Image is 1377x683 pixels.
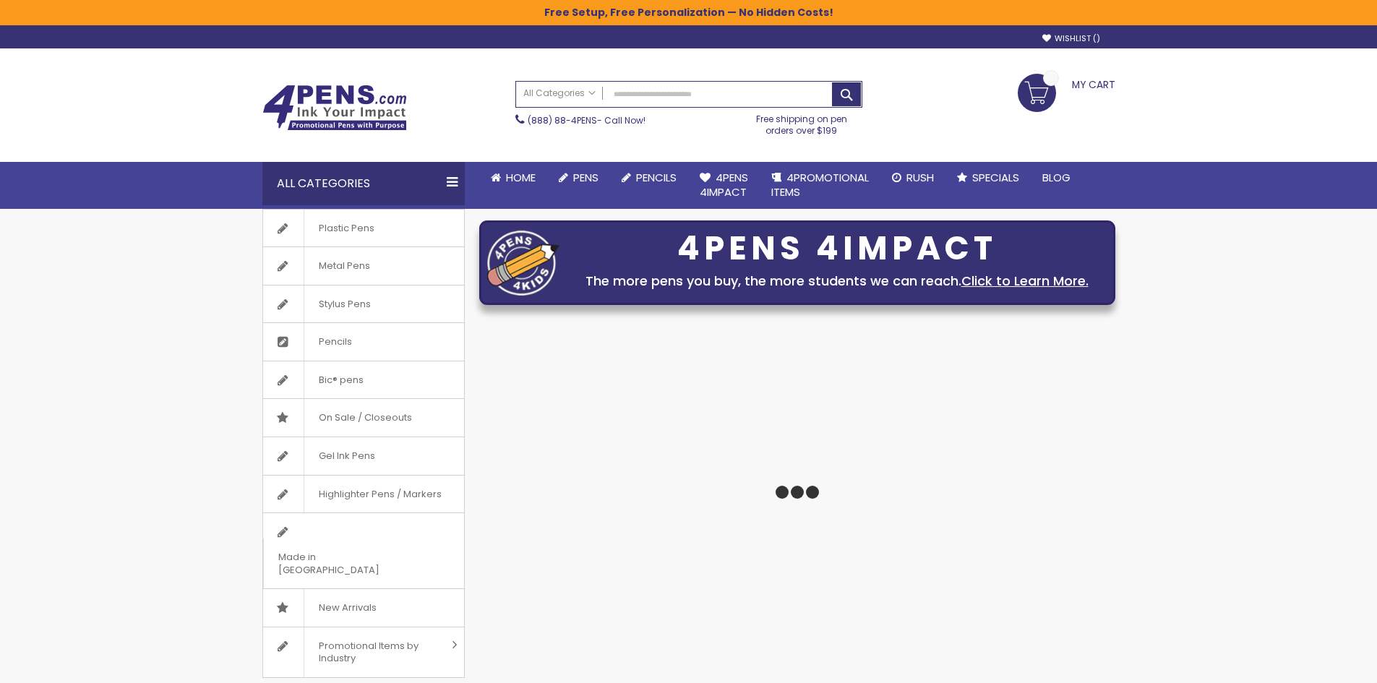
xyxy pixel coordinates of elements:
a: Specials [945,162,1031,194]
img: 4Pens Custom Pens and Promotional Products [262,85,407,131]
a: Pens [547,162,610,194]
a: Click to Learn More. [961,272,1089,290]
span: All Categories [523,87,596,99]
span: Gel Ink Pens [304,437,390,475]
a: (888) 88-4PENS [528,114,597,126]
a: Wishlist [1042,33,1100,44]
a: Metal Pens [263,247,464,285]
img: four_pen_logo.png [487,230,559,296]
div: Free shipping on pen orders over $199 [741,108,862,137]
a: Made in [GEOGRAPHIC_DATA] [263,513,464,588]
a: Promotional Items by Industry [263,627,464,677]
span: Highlighter Pens / Markers [304,476,456,513]
span: Stylus Pens [304,285,385,323]
div: The more pens you buy, the more students we can reach. [567,271,1107,291]
span: - Call Now! [528,114,645,126]
a: Home [479,162,547,194]
a: Rush [880,162,945,194]
a: New Arrivals [263,589,464,627]
a: Plastic Pens [263,210,464,247]
div: 4PENS 4IMPACT [567,233,1107,264]
span: On Sale / Closeouts [304,399,426,437]
a: Pencils [263,323,464,361]
span: Blog [1042,170,1071,185]
span: Promotional Items by Industry [304,627,447,677]
span: Made in [GEOGRAPHIC_DATA] [263,538,428,588]
a: All Categories [516,82,603,106]
span: Metal Pens [304,247,385,285]
a: 4Pens4impact [688,162,760,209]
a: Gel Ink Pens [263,437,464,475]
span: Pens [573,170,599,185]
a: 4PROMOTIONALITEMS [760,162,880,209]
span: Home [506,170,536,185]
div: All Categories [262,162,465,205]
span: 4PROMOTIONAL ITEMS [771,170,869,199]
a: Stylus Pens [263,285,464,323]
a: Pencils [610,162,688,194]
a: On Sale / Closeouts [263,399,464,437]
span: Bic® pens [304,361,378,399]
span: Pencils [636,170,677,185]
a: Highlighter Pens / Markers [263,476,464,513]
span: 4Pens 4impact [700,170,748,199]
a: Bic® pens [263,361,464,399]
span: Specials [972,170,1019,185]
span: Plastic Pens [304,210,389,247]
a: Blog [1031,162,1082,194]
span: Rush [906,170,934,185]
span: New Arrivals [304,589,391,627]
span: Pencils [304,323,366,361]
